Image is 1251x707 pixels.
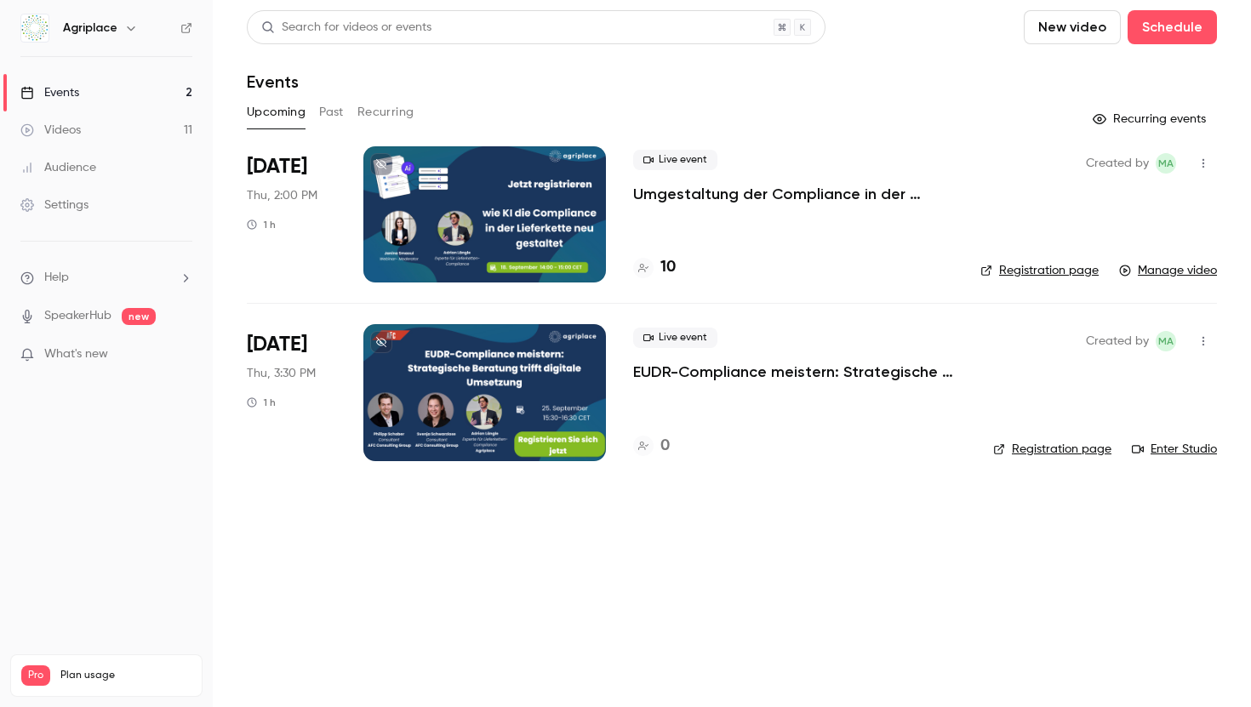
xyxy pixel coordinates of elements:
a: Registration page [980,262,1099,279]
button: Upcoming [247,99,306,126]
span: Plan usage [60,669,191,682]
a: 10 [633,256,676,279]
div: Sep 18 Thu, 2:00 PM (Europe/Amsterdam) [247,146,336,282]
span: Pro [21,665,50,686]
li: help-dropdown-opener [20,269,192,287]
span: [DATE] [247,153,307,180]
a: EUDR-Compliance meistern: Strategische Beratung trifft digitale Umsetzung [633,362,966,382]
span: [DATE] [247,331,307,358]
span: Help [44,269,69,287]
h6: Agriplace [63,20,117,37]
a: Enter Studio [1132,441,1217,458]
button: Past [319,99,344,126]
span: Live event [633,328,717,348]
button: Recurring events [1085,105,1217,133]
img: Agriplace [21,14,49,42]
div: Videos [20,122,81,139]
h1: Events [247,71,299,92]
span: MA [1158,331,1174,351]
a: SpeakerHub [44,307,111,325]
span: Thu, 2:00 PM [247,187,317,204]
span: Created by [1086,331,1149,351]
a: Manage video [1119,262,1217,279]
div: Settings [20,197,89,214]
button: Schedule [1128,10,1217,44]
a: 0 [633,435,670,458]
div: 1 h [247,396,276,409]
span: MA [1158,153,1174,174]
h4: 0 [660,435,670,458]
span: What's new [44,345,108,363]
button: New video [1024,10,1121,44]
div: 1 h [247,218,276,231]
div: Sep 25 Thu, 3:30 PM (Europe/Amsterdam) [247,324,336,460]
span: Marketing Agriplace [1156,331,1176,351]
span: new [122,308,156,325]
h4: 10 [660,256,676,279]
a: Umgestaltung der Compliance in der Lieferkette mit KI [633,184,953,204]
a: Registration page [993,441,1111,458]
span: Live event [633,150,717,170]
span: Created by [1086,153,1149,174]
div: Search for videos or events [261,19,431,37]
span: Marketing Agriplace [1156,153,1176,174]
div: Events [20,84,79,101]
button: Recurring [357,99,414,126]
span: Thu, 3:30 PM [247,365,316,382]
div: Audience [20,159,96,176]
